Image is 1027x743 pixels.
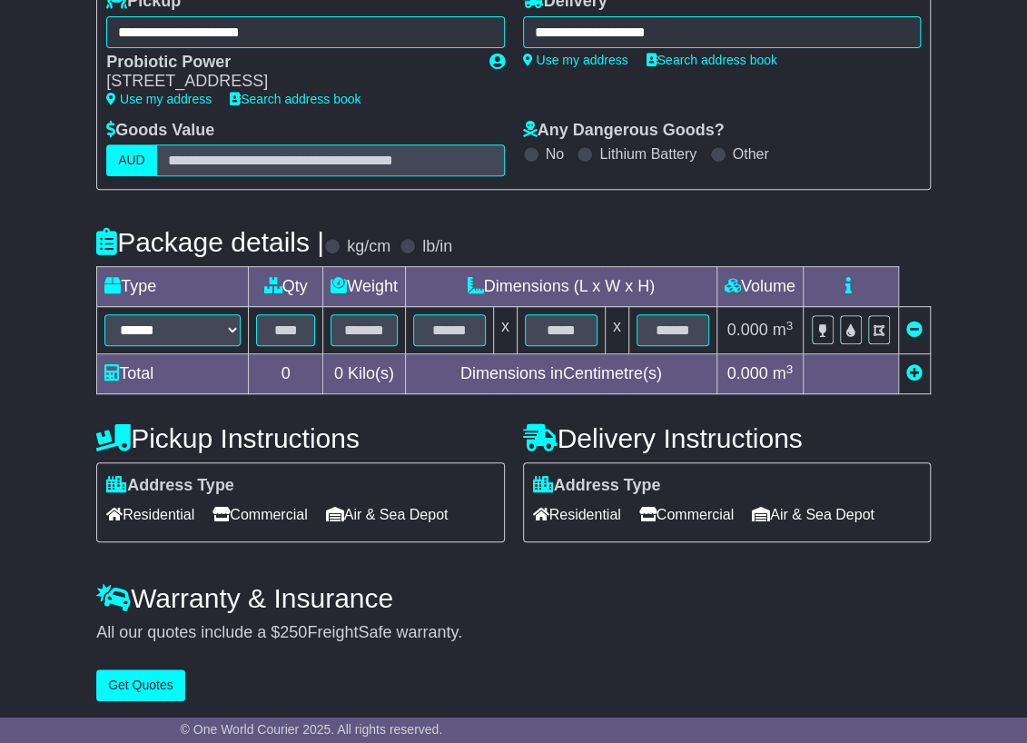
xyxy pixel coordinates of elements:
[639,500,734,529] span: Commercial
[96,583,931,613] h4: Warranty & Insurance
[405,267,716,307] td: Dimensions (L x W x H)
[906,364,923,382] a: Add new item
[786,319,794,332] sup: 3
[786,362,794,376] sup: 3
[106,121,214,141] label: Goods Value
[212,500,307,529] span: Commercial
[334,364,343,382] span: 0
[752,500,874,529] span: Air & Sea Depot
[523,423,931,453] h4: Delivery Instructions
[733,145,769,163] label: Other
[181,722,443,737] span: © One World Courier 2025. All rights reserved.
[326,500,449,529] span: Air & Sea Depot
[230,92,360,106] a: Search address book
[546,145,564,163] label: No
[727,364,768,382] span: 0.000
[773,321,794,339] span: m
[727,321,768,339] span: 0.000
[96,227,324,257] h4: Package details |
[96,669,185,701] button: Get Quotes
[106,476,234,496] label: Address Type
[422,237,452,257] label: lb/in
[716,267,803,307] td: Volume
[96,423,504,453] h4: Pickup Instructions
[249,267,323,307] td: Qty
[323,267,406,307] td: Weight
[106,72,470,92] div: [STREET_ADDRESS]
[97,354,249,394] td: Total
[523,121,725,141] label: Any Dangerous Goods?
[906,321,923,339] a: Remove this item
[523,53,628,67] a: Use my address
[323,354,406,394] td: Kilo(s)
[493,307,517,354] td: x
[106,500,194,529] span: Residential
[106,92,212,106] a: Use my address
[96,623,931,643] div: All our quotes include a $ FreightSafe warranty.
[347,237,390,257] label: kg/cm
[533,500,621,529] span: Residential
[280,623,307,641] span: 250
[773,364,794,382] span: m
[106,144,157,176] label: AUD
[97,267,249,307] td: Type
[599,145,696,163] label: Lithium Battery
[605,307,628,354] td: x
[106,53,470,73] div: Probiotic Power
[647,53,777,67] a: Search address book
[405,354,716,394] td: Dimensions in Centimetre(s)
[533,476,661,496] label: Address Type
[249,354,323,394] td: 0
